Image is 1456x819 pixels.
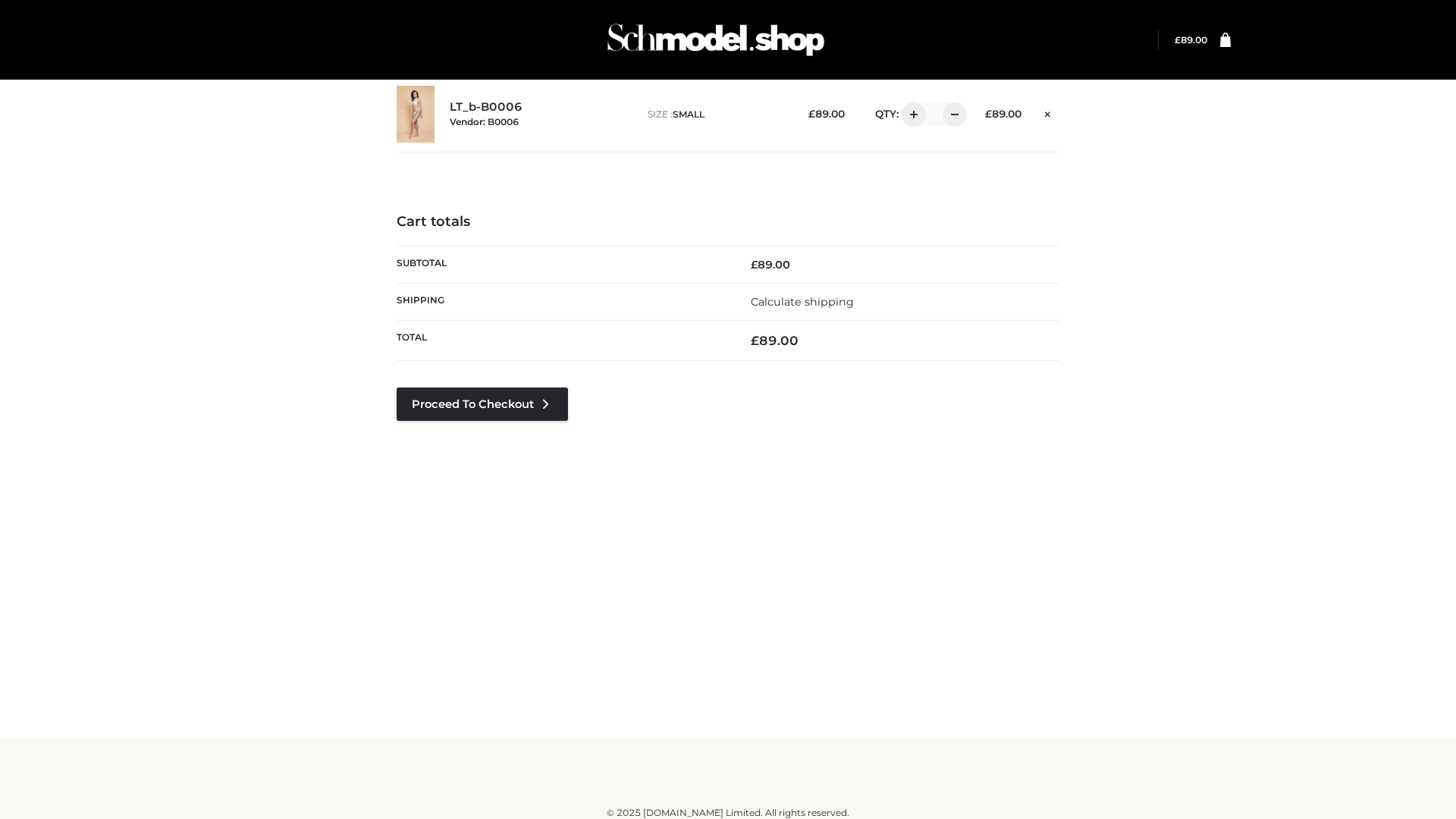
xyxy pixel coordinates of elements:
span: £ [751,333,759,348]
a: Calculate shipping [751,295,854,309]
h4: Cart totals [397,214,1059,231]
p: size : [648,108,785,121]
a: £89.00 [1175,34,1207,45]
img: Schmodel Admin 964 [602,10,830,70]
a: LT_b-B0006 [450,100,522,115]
bdi: 89.00 [985,108,1021,120]
span: £ [808,108,815,120]
bdi: 89.00 [808,108,845,120]
bdi: 89.00 [1175,34,1207,45]
span: £ [985,108,992,120]
span: £ [1175,34,1181,45]
img: LT_b-B0006 - SMALL [397,86,435,143]
th: Total [397,321,728,361]
th: Subtotal [397,246,728,283]
a: Proceed to Checkout [397,388,568,421]
small: Vendor: B0006 [450,116,519,127]
span: SMALL [673,108,704,120]
th: Shipping [397,283,728,320]
bdi: 89.00 [751,258,790,271]
a: Remove this item [1037,102,1059,122]
div: QTY: [860,102,962,127]
bdi: 89.00 [751,333,799,348]
span: £ [751,258,758,271]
